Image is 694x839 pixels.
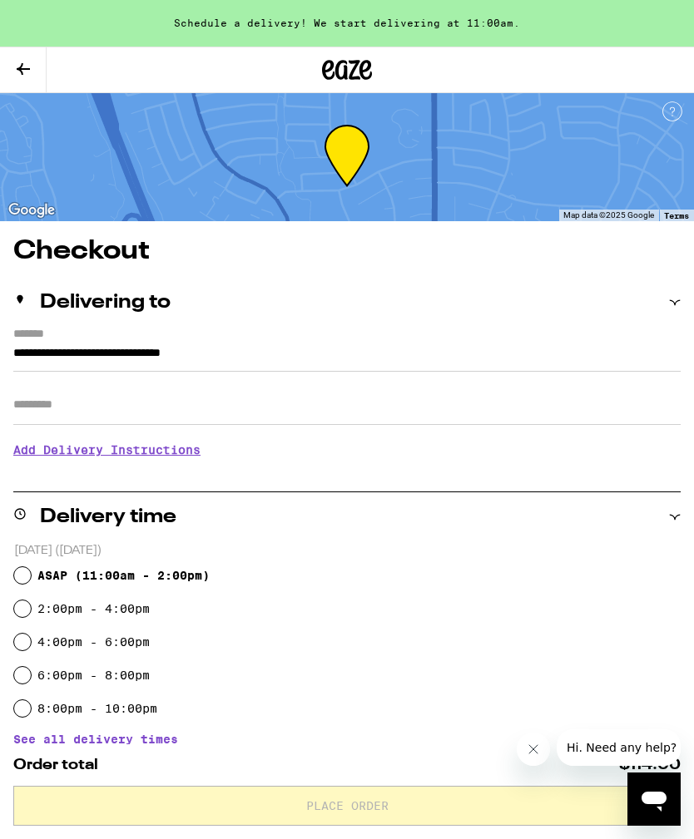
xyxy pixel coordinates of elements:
iframe: Close message [517,733,550,766]
span: Place Order [306,800,389,812]
label: 2:00pm - 4:00pm [37,602,150,615]
h1: Checkout [13,238,681,264]
iframe: Message from company [557,729,681,766]
p: [DATE] ([DATE]) [14,543,681,559]
p: We'll contact you at [PHONE_NUMBER] when we arrive [13,469,681,482]
iframe: Button to launch messaging window [627,772,681,826]
h3: Add Delivery Instructions [13,431,681,469]
h2: Delivering to [40,293,171,313]
button: Place Order [13,786,681,826]
a: Terms [664,210,689,220]
label: 8:00pm - 10:00pm [37,702,157,715]
label: 4:00pm - 6:00pm [37,635,150,649]
a: Open this area in Google Maps (opens a new window) [4,200,59,221]
span: Order total [13,758,98,772]
label: 6:00pm - 8:00pm [37,669,150,682]
img: Google [4,200,59,221]
button: See all delivery times [13,733,178,745]
span: ASAP ( 11:00am - 2:00pm ) [37,569,210,582]
span: Map data ©2025 Google [563,210,654,220]
h2: Delivery time [40,507,176,527]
